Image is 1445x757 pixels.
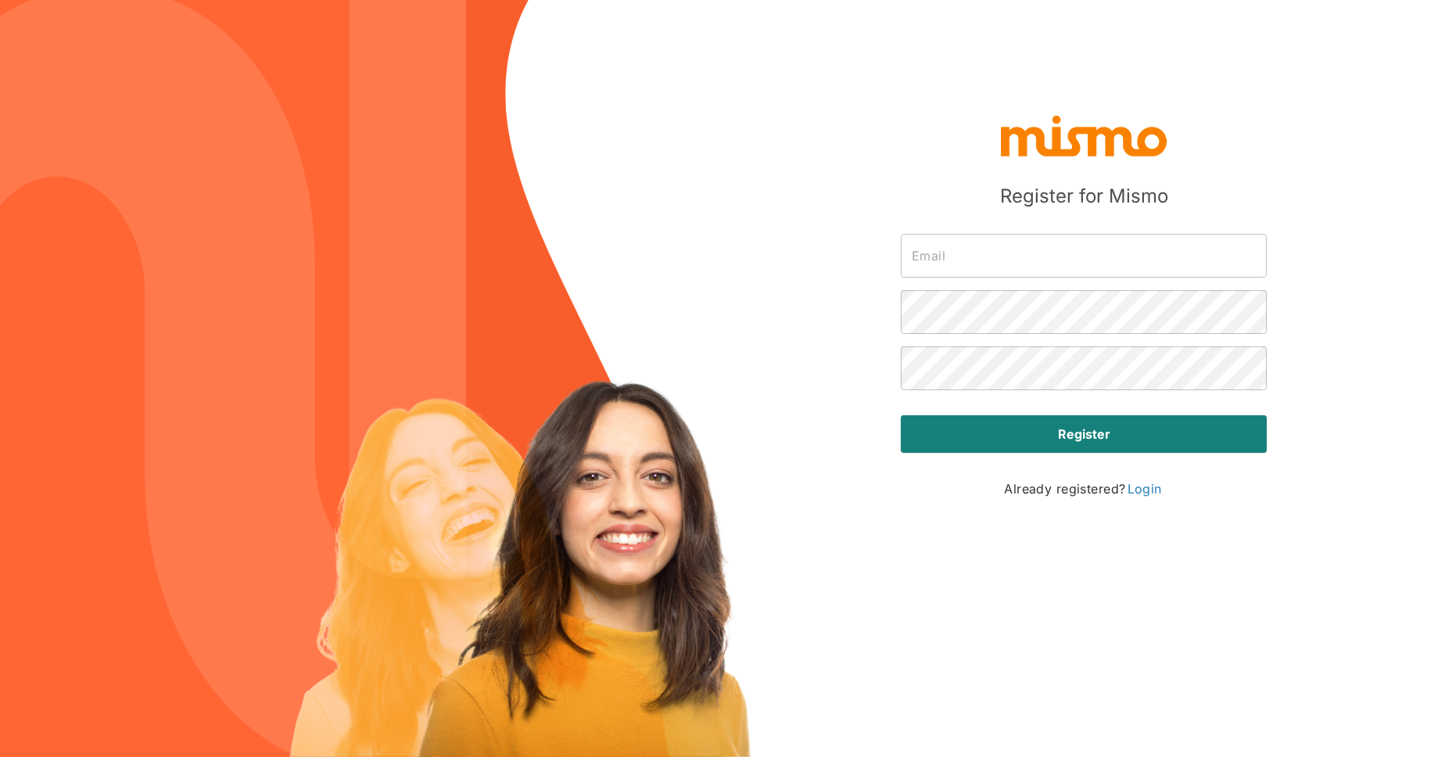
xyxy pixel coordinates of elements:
[1126,479,1164,498] a: Login
[901,415,1267,453] button: Register
[1004,478,1164,500] p: Already registered?
[901,234,1267,278] input: Email
[998,112,1170,159] img: logo
[1000,184,1168,209] h5: Register for Mismo
[1058,425,1110,443] strong: Register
